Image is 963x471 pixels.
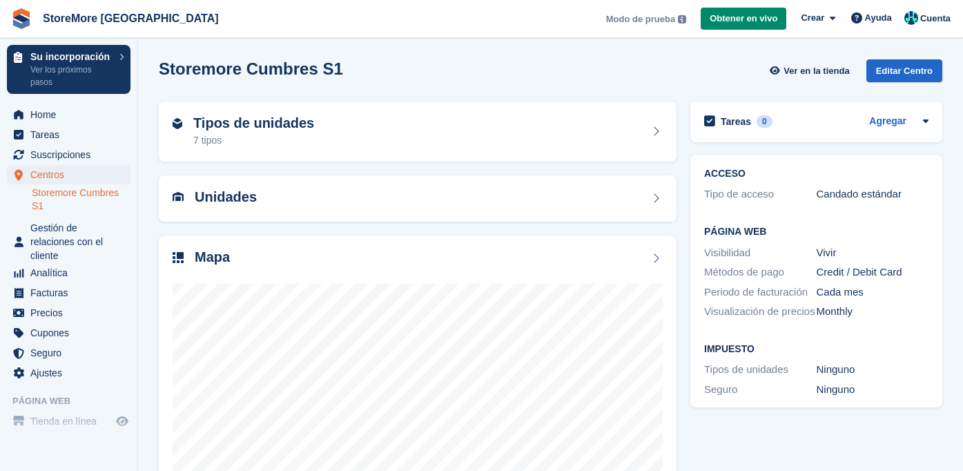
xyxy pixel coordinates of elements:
[7,363,130,383] a: menu
[7,412,130,431] a: menú
[866,59,942,82] div: Editar Centro
[11,8,32,29] img: stora-icon-8386f47178a22dfd0bd8f6a31ec36ba5ce8667c1dd55bd0f319d3a0aa187defe.svg
[7,105,130,124] a: menu
[701,8,786,30] a: Obtener en vivo
[195,189,257,205] h2: Unidades
[606,12,675,26] span: Modo de prueba
[114,413,130,430] a: Vista previa de la tienda
[757,115,772,128] div: 0
[7,303,130,323] a: menu
[704,285,817,300] div: Periodo de facturación
[704,304,817,320] div: Visualización de precios
[30,412,113,431] span: Tienda en línea
[904,11,918,25] img: Maria Vela Padilla
[12,394,137,408] span: Página web
[920,12,951,26] span: Cuenta
[30,145,113,164] span: Suscripciones
[173,118,182,129] img: unit-type-icn-2b2737a686de81e16bb02015468b77c625bbabd49415b5ef34ead5e3b44a266d.svg
[704,362,817,378] div: Tipos de unidades
[30,303,113,323] span: Precios
[721,115,751,128] h2: Tareas
[801,11,824,25] span: Crear
[195,249,230,265] h2: Mapa
[32,186,130,213] a: Storemore Cumbres S1
[817,186,929,202] div: Candado estándar
[173,192,184,202] img: unit-icn-7be61d7bf1b0ce9d3e12c5938cc71ed9869f7b940bace4675aadf7bd6d80202e.svg
[30,64,113,88] p: Ver los próximos pasos
[704,265,817,280] div: Métodos de pago
[7,343,130,363] a: menu
[817,285,929,300] div: Cada mes
[30,283,113,302] span: Facturas
[7,145,130,164] a: menu
[817,362,929,378] div: Ninguno
[817,265,929,280] div: Credit / Debit Card
[704,344,928,355] h2: Impuesto
[7,283,130,302] a: menu
[817,245,929,261] div: Vivir
[704,169,928,180] h2: ACCESO
[30,165,113,184] span: Centros
[30,343,113,363] span: Seguro
[30,125,113,144] span: Tareas
[7,165,130,184] a: menu
[159,102,677,162] a: Tipos de unidades 7 tipos
[30,363,113,383] span: Ajustes
[678,15,686,23] img: icon-info-grey-7440780725fd019a000dd9b08b2336e03edf1995a4989e88bcd33f0948082b44.svg
[30,52,113,61] p: Su incorporación
[193,133,314,148] div: 7 tipos
[7,125,130,144] a: menu
[159,175,677,222] a: Unidades
[7,221,130,262] a: menu
[37,7,224,30] a: StoreMore [GEOGRAPHIC_DATA]
[30,263,113,282] span: Analítica
[817,304,929,320] div: Monthly
[173,252,184,263] img: map-icn-33ee37083ee616e46c38cad1a60f524a97daa1e2b2c8c0bc3eb3415660979fc1.svg
[768,59,855,82] a: Ver en la tienda
[865,11,892,25] span: Ayuda
[30,105,113,124] span: Home
[704,382,817,398] div: Seguro
[704,186,817,202] div: Tipo de acceso
[704,245,817,261] div: Visibilidad
[817,382,929,398] div: Ninguno
[784,64,849,78] span: Ver en la tienda
[869,114,906,130] a: Agregar
[7,45,130,94] a: Su incorporación Ver los próximos pasos
[30,221,113,262] span: Gestión de relaciones con el cliente
[7,263,130,282] a: menu
[704,227,928,238] h2: Página web
[710,12,777,26] span: Obtener en vivo
[7,323,130,343] a: menu
[159,59,343,78] h2: Storemore Cumbres S1
[30,323,113,343] span: Cupones
[866,59,942,88] a: Editar Centro
[193,115,314,131] h2: Tipos de unidades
